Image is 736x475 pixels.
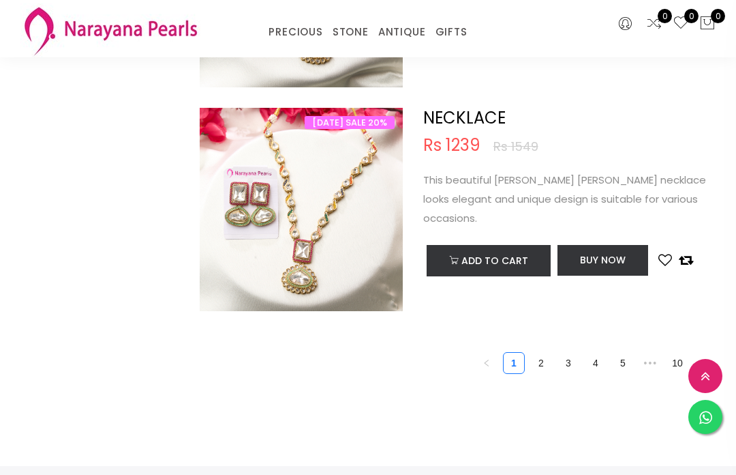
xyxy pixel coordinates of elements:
button: Add to cart [427,245,551,276]
button: Buy Now [557,245,648,276]
li: Previous Page [476,352,497,374]
button: left [476,352,497,374]
button: 0 [699,15,716,33]
li: 3 [557,352,579,374]
span: left [482,359,491,367]
span: 0 [684,9,699,23]
a: NECKLACE [423,106,506,129]
span: ••• [639,352,661,374]
button: Add to compare [679,252,693,268]
span: 0 [658,9,672,23]
a: 0 [646,15,662,33]
li: 4 [585,352,607,374]
li: 5 [612,352,634,374]
button: Add to wishlist [658,252,672,268]
a: 0 [673,15,689,33]
p: This beautiful [PERSON_NAME] [PERSON_NAME] necklace looks elegant and unique design is suitable f... [423,171,716,228]
a: 2 [531,353,551,373]
a: PRECIOUS [269,22,322,42]
span: 0 [711,9,725,23]
a: 3 [558,353,579,373]
span: Rs 1239 [423,137,480,154]
li: Next 5 Pages [639,352,661,374]
a: GIFTS [435,22,467,42]
li: Next Page [694,352,716,374]
li: 2 [530,352,552,374]
li: 1 [503,352,525,374]
a: 4 [585,353,606,373]
a: 5 [613,353,633,373]
a: STONE [333,22,369,42]
button: right [694,352,716,374]
span: Rs 1549 [493,141,538,153]
a: ANTIQUE [378,22,426,42]
li: 10 [666,352,688,374]
a: 1 [504,353,524,373]
a: 10 [667,353,688,373]
span: [DATE] SALE 20% [305,116,395,129]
